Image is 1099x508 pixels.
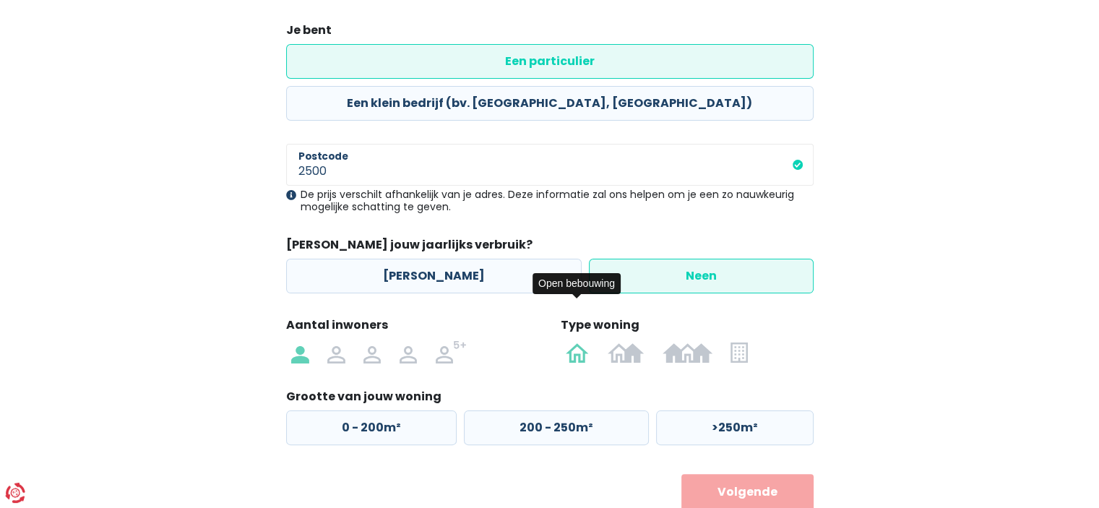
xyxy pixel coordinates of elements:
[286,317,539,339] legend: Aantal inwoners
[566,340,589,363] img: Open bebouwing
[656,410,814,445] label: >250m²
[286,44,814,79] label: Een particulier
[286,410,457,445] label: 0 - 200m²
[363,340,381,363] img: 3 personen
[286,259,582,293] label: [PERSON_NAME]
[608,340,644,363] img: Halfopen bebouwing
[286,22,814,44] legend: Je bent
[436,340,467,363] img: 5+ personen
[561,317,814,339] legend: Type woning
[589,259,814,293] label: Neen
[464,410,649,445] label: 200 - 250m²
[533,273,621,294] div: Open bebouwing
[286,388,814,410] legend: Grootte van jouw woning
[730,340,747,363] img: Appartement
[663,340,712,363] img: Gesloten bebouwing
[400,340,417,363] img: 4 personen
[286,144,814,186] input: 1000
[286,86,814,121] label: Een klein bedrijf (bv. [GEOGRAPHIC_DATA], [GEOGRAPHIC_DATA])
[327,340,345,363] img: 2 personen
[291,340,309,363] img: 1 persoon
[286,189,814,213] div: De prijs verschilt afhankelijk van je adres. Deze informatie zal ons helpen om je een zo nauwkeur...
[286,236,814,259] legend: [PERSON_NAME] jouw jaarlijks verbruik?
